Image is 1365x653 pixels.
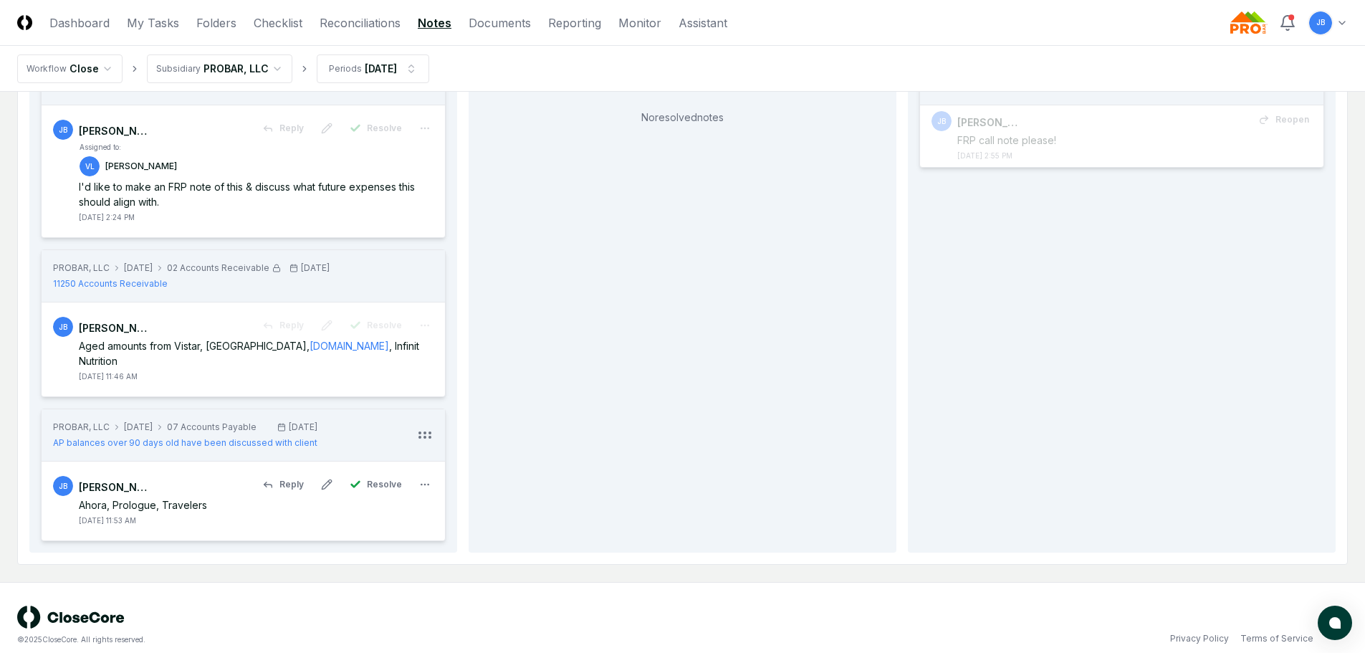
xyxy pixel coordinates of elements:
div: Workflow [27,62,67,75]
div: © 2025 CloseCore. All rights reserved. [17,634,683,645]
div: Subsidiary [156,62,201,75]
button: JB [1308,10,1333,36]
span: JB [1316,17,1325,28]
span: JB [59,322,67,333]
a: Documents [469,14,531,32]
a: Dashboard [49,14,110,32]
div: [PERSON_NAME] [79,320,150,335]
a: 11250 Accounts Receivable [53,277,330,290]
div: Ahora, Prologue, Travelers [79,497,434,513]
div: Aged amounts from Vistar, [GEOGRAPHIC_DATA], , Infinit Nutrition [79,338,434,368]
a: Folders [196,14,236,32]
a: Privacy Policy [1170,632,1229,645]
p: [PERSON_NAME] [105,160,177,173]
button: Reopen [1250,107,1318,133]
span: JB [59,125,67,135]
button: Resolve [341,115,411,141]
div: [DATE] 11:53 AM [79,515,136,526]
img: Probar logo [1230,11,1268,34]
div: [DATE] [124,421,153,434]
span: JB [59,481,67,492]
img: Logo [17,15,32,30]
div: [PERSON_NAME] [79,480,150,495]
nav: breadcrumb [17,54,429,83]
div: Periods [329,62,362,75]
span: VL [85,161,95,172]
button: atlas-launcher [1318,606,1352,640]
div: 07 Accounts Payable [167,421,257,434]
div: No resolved notes [480,52,885,541]
a: Assistant [679,14,727,32]
a: Reporting [548,14,601,32]
div: [PERSON_NAME] [957,115,1022,130]
a: [DOMAIN_NAME] [310,340,389,352]
td: Assigned to: [79,141,178,153]
a: Notes [418,14,451,32]
div: [DATE] 2:55 PM [957,151,1012,161]
div: [DATE] 11:46 AM [79,371,138,382]
div: [DATE] [365,61,397,76]
div: PROBAR, LLC [53,421,110,434]
a: My Tasks [127,14,179,32]
div: [DATE] [277,421,317,434]
div: FRP call note please! [957,133,1312,148]
span: 11250 Accounts Receivable [53,277,168,290]
a: Monitor [618,14,661,32]
div: [DATE] 2:24 PM [79,212,135,223]
div: [PERSON_NAME] [79,123,150,138]
div: PROBAR, LLC [53,262,110,275]
div: PROBAR, LLC[DATE]07 Accounts Payable[DATE] [53,421,317,434]
a: Reconciliations [320,14,401,32]
button: Resolve [341,472,411,497]
a: Checklist [254,14,302,32]
button: Reply [254,115,312,141]
div: [DATE] [124,262,153,275]
span: Resolve [367,122,402,135]
div: PROBAR, LLC[DATE]02 Accounts Receivable[DATE] [53,262,330,275]
span: JB [937,116,946,127]
img: logo [17,606,125,629]
button: Periods[DATE] [317,54,429,83]
div: 02 Accounts Receivable [167,262,281,275]
button: Reply [254,472,312,497]
div: I'd like to make an FRP note of this & discuss what future expenses this should align with. [79,179,434,209]
div: [DATE] [289,262,330,275]
span: Resolve [367,478,402,491]
a: AP balances over 90 days old have been discussed with client [53,437,317,449]
a: Terms of Service [1240,632,1313,645]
